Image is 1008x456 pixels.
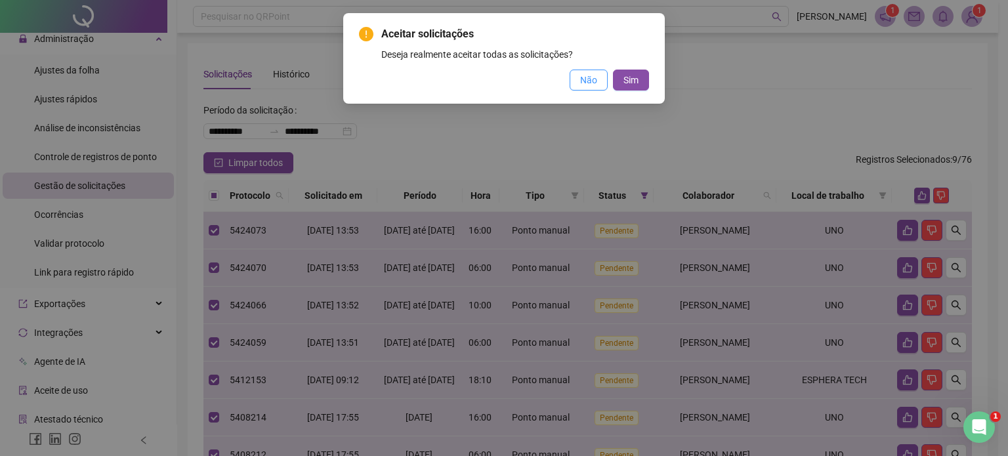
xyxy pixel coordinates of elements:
[381,26,649,42] span: Aceitar solicitações
[381,47,649,62] div: Deseja realmente aceitar todas as solicitações?
[570,70,608,91] button: Não
[359,27,373,41] span: exclamation-circle
[963,411,995,443] iframe: Intercom live chat
[990,411,1001,422] span: 1
[623,73,639,87] span: Sim
[580,73,597,87] span: Não
[613,70,649,91] button: Sim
